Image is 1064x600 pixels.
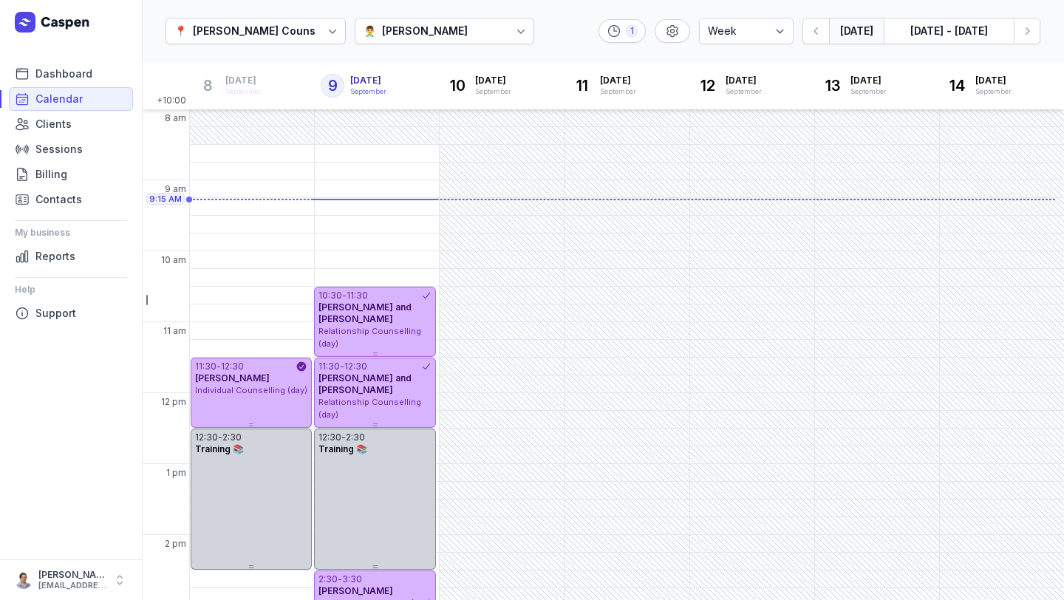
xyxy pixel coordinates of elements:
[318,443,367,454] span: Training 📚
[195,372,270,383] span: [PERSON_NAME]
[225,75,262,86] span: [DATE]
[475,86,511,97] div: September
[350,75,386,86] span: [DATE]
[850,75,887,86] span: [DATE]
[726,75,762,86] span: [DATE]
[195,385,307,395] span: Individual Counselling (day)
[163,325,186,337] span: 11 am
[341,432,346,443] div: -
[35,140,83,158] span: Sessions
[850,86,887,97] div: September
[446,74,469,98] div: 10
[35,304,76,322] span: Support
[318,585,393,596] span: [PERSON_NAME]
[35,65,92,83] span: Dashboard
[318,301,412,324] span: [PERSON_NAME] and [PERSON_NAME]
[165,112,186,124] span: 8 am
[318,361,340,372] div: 11:30
[321,74,344,98] div: 9
[35,90,83,108] span: Calendar
[350,86,386,97] div: September
[221,361,244,372] div: 12:30
[15,278,127,301] div: Help
[195,443,244,454] span: Training 📚
[347,290,368,301] div: 11:30
[600,75,636,86] span: [DATE]
[344,361,367,372] div: 12:30
[225,86,262,97] div: September
[38,569,106,581] div: [PERSON_NAME]
[340,361,344,372] div: -
[35,166,67,183] span: Billing
[570,74,594,98] div: 11
[318,432,341,443] div: 12:30
[35,115,72,133] span: Clients
[946,74,969,98] div: 14
[216,361,221,372] div: -
[38,581,106,591] div: [EMAIL_ADDRESS][DOMAIN_NAME]
[338,573,342,585] div: -
[318,326,421,349] span: Relationship Counselling (day)
[222,432,242,443] div: 2:30
[196,74,219,98] div: 8
[174,22,187,40] div: 📍
[318,397,421,420] span: Relationship Counselling (day)
[382,22,468,40] div: [PERSON_NAME]
[696,74,720,98] div: 12
[195,361,216,372] div: 11:30
[884,18,1014,44] button: [DATE] - [DATE]
[342,573,362,585] div: 3:30
[195,432,218,443] div: 12:30
[318,573,338,585] div: 2:30
[35,191,82,208] span: Contacts
[165,538,186,550] span: 2 pm
[975,86,1012,97] div: September
[726,86,762,97] div: September
[157,95,189,109] span: +10:00
[626,25,638,37] div: 1
[364,22,376,40] div: 👨‍⚕️
[218,432,222,443] div: -
[821,74,845,98] div: 13
[161,396,186,408] span: 12 pm
[318,372,412,395] span: [PERSON_NAME] and [PERSON_NAME]
[149,193,182,205] span: 9:15 AM
[600,86,636,97] div: September
[193,22,344,40] div: [PERSON_NAME] Counselling
[318,290,342,301] div: 10:30
[342,290,347,301] div: -
[15,571,33,589] img: User profile image
[829,18,884,44] button: [DATE]
[475,75,511,86] span: [DATE]
[15,221,127,245] div: My business
[166,467,186,479] span: 1 pm
[346,432,365,443] div: 2:30
[975,75,1012,86] span: [DATE]
[165,183,186,195] span: 9 am
[35,248,75,265] span: Reports
[161,254,186,266] span: 10 am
